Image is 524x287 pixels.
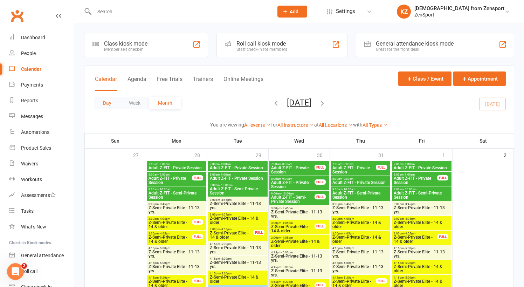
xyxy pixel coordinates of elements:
span: 4:15pm [332,247,389,250]
a: Waivers [9,156,74,172]
div: 1 [442,149,452,160]
span: 3:00pm [393,217,450,220]
button: Free Trials [157,76,182,91]
span: - 5:00pm [220,257,232,260]
div: FULL [192,278,203,283]
div: FULL [315,194,326,199]
span: - 9:00am [158,173,170,176]
div: [DEMOGRAPHIC_DATA] from Zensport [414,5,504,12]
div: FULL [253,230,264,235]
a: All Instructors [277,122,314,128]
div: Calendar [21,66,41,72]
span: - 10:00am [158,188,171,191]
div: FULL [192,234,203,239]
span: Z-Semi-Private Elite - 14 & older [393,235,437,244]
span: Z-Semi-Private Elite - 11-13 yrs. [332,206,389,214]
a: Reports [9,93,74,109]
span: Z-Semi-Private Elite - 14 & older [148,220,192,229]
strong: for [271,122,277,128]
span: - 4:05pm [220,228,232,231]
div: 28 [194,149,207,160]
span: - 8:00am [342,163,353,166]
th: Thu [330,134,391,148]
button: Day [94,97,120,109]
span: 7:00am [393,163,450,166]
span: 4:15pm [148,247,205,250]
span: - 10:00am [281,192,294,195]
div: Great for the front desk [376,47,454,52]
div: FULL [437,234,448,239]
span: Adult Z-FIT - Semi-Private Session [393,191,450,199]
a: Workouts [9,172,74,187]
span: - 9:00am [342,177,353,180]
span: - 3:45pm [343,203,354,206]
span: 4:15pm [209,257,266,260]
span: - 9:00am [220,173,231,176]
span: - 8:00am [281,163,292,166]
span: - 8:00am [158,163,170,166]
span: 4:15pm [332,276,376,279]
span: Z-Semi-Private Elite - 11-13 yrs. [393,206,450,214]
span: 4:15pm [271,251,327,254]
span: - 9:00am [404,173,415,176]
div: What's New [21,224,46,230]
span: - 5:00pm [343,261,354,265]
span: 3:00pm [209,198,266,201]
div: FULL [376,165,387,170]
span: Z-Semi-Private Elite - 14 & older [209,216,266,225]
div: FULL [192,175,203,180]
span: - 4:05pm [343,232,354,235]
div: Tasks [21,208,34,214]
div: FULL [315,179,326,185]
th: Tue [207,134,269,148]
span: Z-Semi-Private Elite - 11-13 yrs. [271,254,327,262]
span: - 5:20pm [159,276,170,279]
span: Z-Semi-Private Elite - 11-13 yrs. [393,250,450,258]
span: 3:00pm [393,232,437,235]
span: - 5:00pm [220,242,232,246]
div: Workouts [21,177,42,182]
a: Dashboard [9,30,74,46]
span: 3:00pm [148,203,205,206]
div: Member self check-in [104,47,147,52]
div: FULL [192,219,203,225]
button: Class / Event [398,71,451,86]
span: 9:00am [393,188,450,191]
strong: with [353,122,363,128]
a: All Types [363,122,388,128]
span: Z-Semi-Private Elite - 11-13 yrs. [209,246,266,254]
span: 9:00am [271,192,315,195]
span: Z-Semi-Private Elite - 14 & older [393,265,450,273]
span: Adult Z-FIT - Semi-Private Session [332,191,389,199]
div: Product Sales [21,145,51,151]
th: Fri [391,134,453,148]
button: Agenda [127,76,146,91]
span: 4:15pm [209,242,266,246]
strong: at [314,122,319,128]
div: 31 [378,149,391,160]
span: 7:00am [271,163,315,166]
div: FULL [376,278,387,283]
div: Staff check-in for members [236,47,287,52]
span: - 3:45pm [404,203,415,206]
span: Z-Semi-Private Elite - 14 & older [332,220,389,229]
span: - 10:00am [220,184,233,187]
span: - 8:00am [220,163,231,166]
span: - 10:00am [342,188,355,191]
div: FULL [437,175,448,180]
span: 7:00am [148,163,205,166]
span: - 5:20pm [404,261,415,265]
span: Z-Semi-Private Elite - 11-13 yrs. [148,265,205,273]
button: Add [277,6,307,18]
div: ZenSport [414,12,504,18]
span: 8:00am [209,173,266,176]
span: - 5:00pm [404,247,415,250]
span: Settings [336,4,355,19]
a: Product Sales [9,140,74,156]
span: 3:00pm [271,236,327,239]
span: 8:00am [271,177,315,180]
div: General attendance [21,253,64,258]
a: Automations [9,124,74,140]
th: Wed [269,134,330,148]
span: Add [290,9,298,14]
